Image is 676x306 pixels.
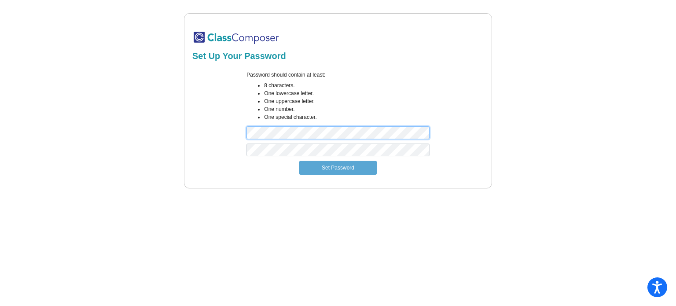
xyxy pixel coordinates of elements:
label: Password should contain at least: [246,71,325,79]
h2: Set Up Your Password [192,51,484,61]
li: One uppercase letter. [264,97,429,105]
li: 8 characters. [264,81,429,89]
li: One special character. [264,113,429,121]
li: One lowercase letter. [264,89,429,97]
li: One number. [264,105,429,113]
button: Set Password [299,161,377,175]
